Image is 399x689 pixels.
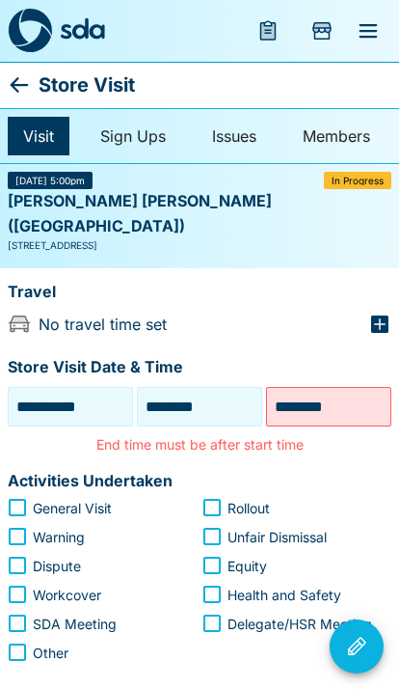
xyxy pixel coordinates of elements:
input: Choose time, selected time is 5:00 PM [142,392,257,422]
a: Issues [197,117,272,155]
div: [STREET_ADDRESS] [8,238,391,253]
input: Choose date, selected date is 11 Sep 2025 [13,392,128,422]
span: Other [33,643,68,663]
span: In Progress [332,176,384,185]
p: Travel [8,280,56,305]
a: Sign Ups [85,117,181,155]
button: Add Store Visit [299,8,345,54]
button: menu [345,8,391,54]
div: End time must be after start time [8,434,391,455]
span: Dispute [33,556,81,576]
span: Unfair Dismissal [227,527,327,547]
button: menu [245,8,291,54]
img: sda-logotype.svg [60,17,105,40]
a: Visit [8,117,69,155]
p: Store Visit Date & Time [8,355,183,380]
span: SDA Meeting [33,614,117,634]
button: Visit Actions [330,620,384,674]
p: Store Visit [39,69,135,100]
span: Workcover [33,585,101,605]
span: Equity [227,556,267,576]
img: sda-logo-dark.svg [8,9,52,53]
input: Choose time, selected time is 4:45 PM [271,392,386,422]
span: [DATE] 5:00pm [15,176,85,185]
p: No travel time set [39,313,167,336]
p: Activities Undertaken [8,469,173,494]
a: Members [287,117,386,155]
span: Delegate/HSR Meeting [227,614,372,634]
span: Health and Safety [227,585,341,605]
span: Warning [33,527,85,547]
span: Rollout [227,498,270,518]
p: [PERSON_NAME] [PERSON_NAME] ([GEOGRAPHIC_DATA]) [8,189,391,238]
span: General Visit [33,498,112,518]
